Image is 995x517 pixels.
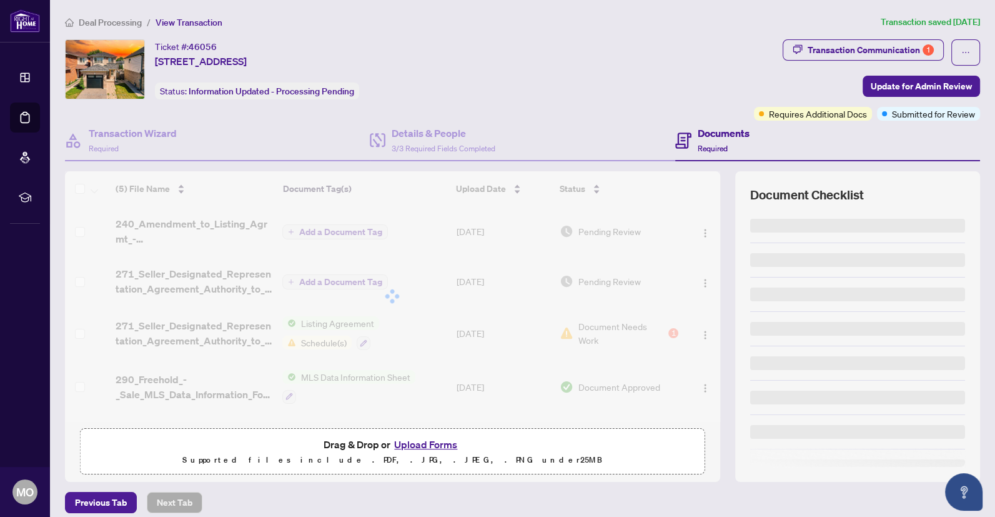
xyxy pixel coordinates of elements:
[390,436,461,453] button: Upload Forms
[324,436,461,453] span: Drag & Drop or
[769,107,867,121] span: Requires Additional Docs
[89,144,119,153] span: Required
[698,126,750,141] h4: Documents
[945,473,983,511] button: Open asap
[66,40,144,99] img: IMG-E12308929_1.jpg
[392,126,495,141] h4: Details & People
[189,86,354,97] span: Information Updated - Processing Pending
[881,15,980,29] article: Transaction saved [DATE]
[147,492,202,513] button: Next Tab
[89,126,177,141] h4: Transaction Wizard
[392,144,495,153] span: 3/3 Required Fields Completed
[75,493,127,513] span: Previous Tab
[155,54,247,69] span: [STREET_ADDRESS]
[10,9,40,33] img: logo
[871,76,972,96] span: Update for Admin Review
[81,429,705,475] span: Drag & Drop orUpload FormsSupported files include .PDF, .JPG, .JPEG, .PNG under25MB
[783,39,944,61] button: Transaction Communication1
[156,17,222,28] span: View Transaction
[961,48,970,57] span: ellipsis
[155,83,359,99] div: Status:
[16,483,34,501] span: MO
[750,186,864,204] span: Document Checklist
[698,144,728,153] span: Required
[923,44,934,56] div: 1
[892,107,975,121] span: Submitted for Review
[88,453,697,468] p: Supported files include .PDF, .JPG, .JPEG, .PNG under 25 MB
[79,17,142,28] span: Deal Processing
[147,15,151,29] li: /
[863,76,980,97] button: Update for Admin Review
[65,18,74,27] span: home
[808,40,934,60] div: Transaction Communication
[155,39,217,54] div: Ticket #:
[65,492,137,513] button: Previous Tab
[189,41,217,53] span: 46056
